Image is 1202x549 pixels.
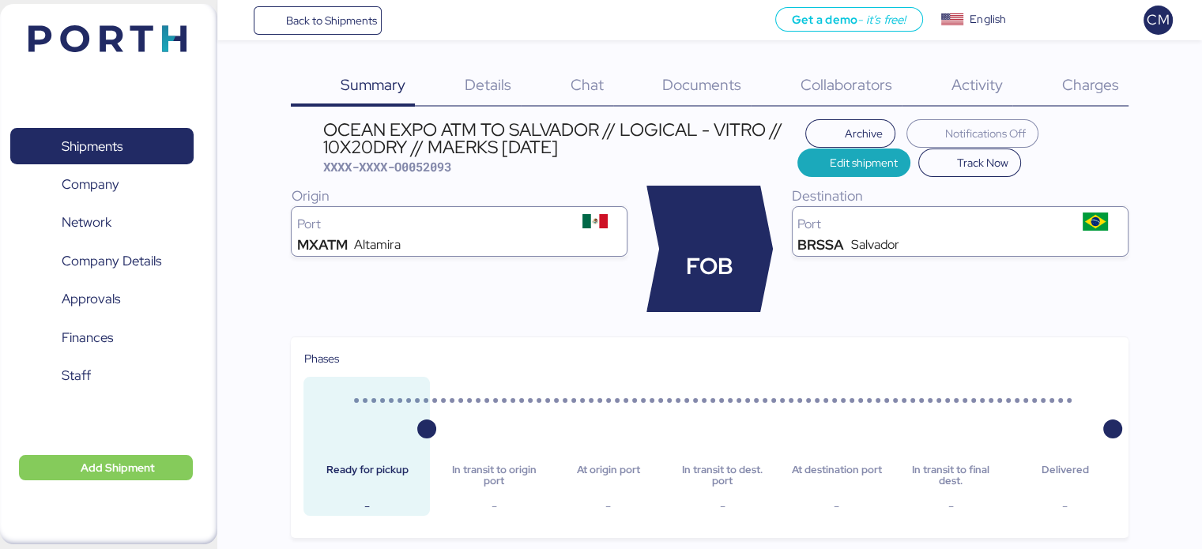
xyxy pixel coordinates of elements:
[62,135,122,158] span: Shipments
[10,243,194,280] a: Company Details
[801,74,892,95] span: Collaborators
[1015,464,1116,487] div: Delivered
[557,464,658,487] div: At origin port
[10,167,194,203] a: Company
[672,464,773,487] div: In transit to dest. port
[19,455,193,480] button: Add Shipment
[62,288,120,310] span: Approvals
[686,250,733,284] span: FOB
[296,218,567,231] div: Port
[918,149,1022,177] button: Track Now
[797,239,844,251] div: BRSSA
[900,464,1001,487] div: In transit to final dest.
[323,121,797,156] div: OCEAN EXPO ATM TO SALVADOR // LOGICAL - VITRO // 10X20DRY // MAERKS [DATE]
[10,281,194,318] a: Approvals
[10,128,194,164] a: Shipments
[672,497,773,516] div: -
[1015,497,1116,516] div: -
[951,74,1003,95] span: Activity
[805,119,895,148] button: Archive
[227,7,254,34] button: Menu
[341,74,405,95] span: Summary
[970,11,1006,28] div: English
[254,6,382,35] a: Back to Shipments
[323,159,451,175] span: XXXX-XXXX-O0052093
[465,74,511,95] span: Details
[900,497,1001,516] div: -
[316,497,417,516] div: -
[792,186,1129,206] div: Destination
[10,205,194,241] a: Network
[957,153,1008,172] span: Track Now
[1061,74,1118,95] span: Charges
[81,458,155,477] span: Add Shipment
[62,173,119,196] span: Company
[62,250,161,273] span: Company Details
[303,350,1115,367] div: Phases
[786,497,887,516] div: -
[443,464,544,487] div: In transit to origin port
[797,218,1068,231] div: Port
[945,124,1026,143] span: Notifications Off
[557,497,658,516] div: -
[786,464,887,487] div: At destination port
[354,239,401,251] div: Altamira
[443,497,544,516] div: -
[296,239,347,251] div: MXATM
[62,326,113,349] span: Finances
[851,239,899,251] div: Salvador
[10,358,194,394] a: Staff
[285,11,376,30] span: Back to Shipments
[62,364,91,387] span: Staff
[62,211,111,234] span: Network
[10,320,194,356] a: Finances
[662,74,741,95] span: Documents
[570,74,603,95] span: Chat
[830,153,898,172] span: Edit shipment
[316,464,417,487] div: Ready for pickup
[906,119,1039,148] button: Notifications Off
[797,149,910,177] button: Edit shipment
[291,186,627,206] div: Origin
[1147,9,1169,30] span: CM
[845,124,883,143] span: Archive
